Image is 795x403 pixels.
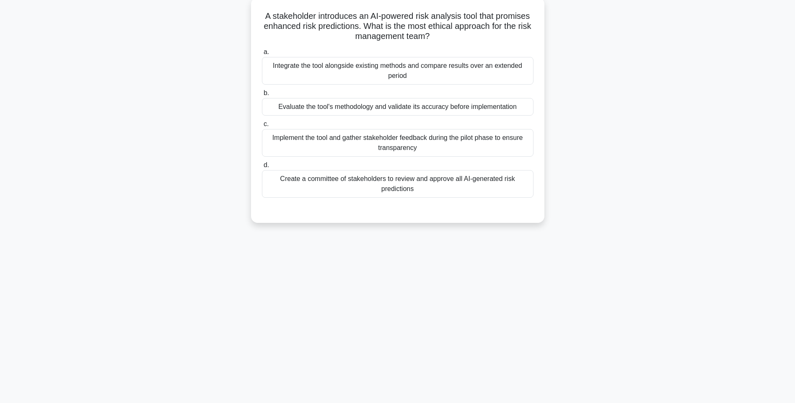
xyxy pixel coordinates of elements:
[262,57,533,85] div: Integrate the tool alongside existing methods and compare results over an extended period
[264,48,269,55] span: a.
[262,170,533,198] div: Create a committee of stakeholders to review and approve all AI-generated risk predictions
[261,11,534,42] h5: A stakeholder introduces an AI-powered risk analysis tool that promises enhanced risk predictions...
[264,89,269,96] span: b.
[262,98,533,116] div: Evaluate the tool's methodology and validate its accuracy before implementation
[264,120,269,127] span: c.
[264,161,269,168] span: d.
[262,129,533,157] div: Implement the tool and gather stakeholder feedback during the pilot phase to ensure transparency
